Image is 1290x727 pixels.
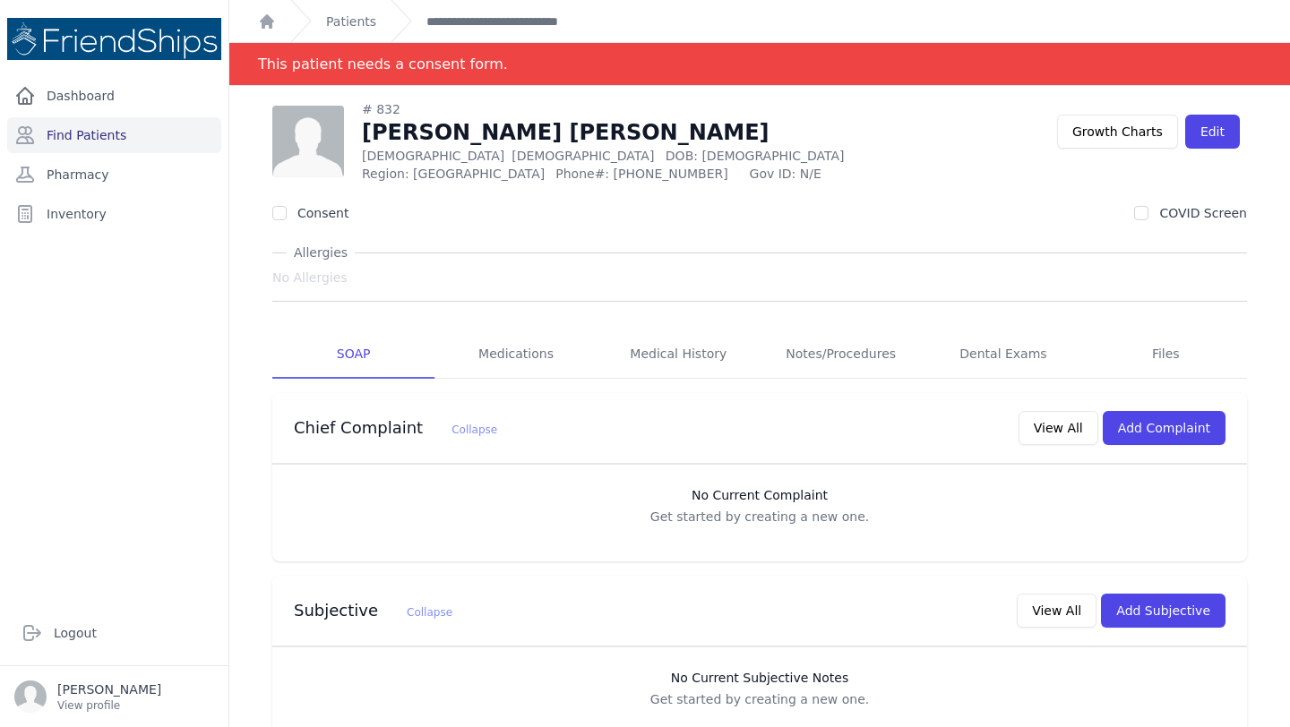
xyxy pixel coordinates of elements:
span: Allergies [287,244,355,261]
h3: Chief Complaint [294,417,497,439]
h3: No Current Subjective Notes [290,669,1229,687]
span: Region: [GEOGRAPHIC_DATA] [362,165,545,183]
a: Dashboard [7,78,221,114]
a: Pharmacy [7,157,221,192]
a: Growth Charts [1057,115,1178,149]
p: View profile [57,698,161,713]
a: Dental Exams [922,330,1084,379]
a: Inventory [7,196,221,232]
p: Get started by creating a new one. [290,508,1229,526]
a: Medications [434,330,597,379]
h3: Subjective [294,600,452,621]
label: Consent [297,206,348,220]
a: Find Patients [7,117,221,153]
span: Gov ID: N/E [750,165,943,183]
button: View All [1017,594,1096,628]
p: [DEMOGRAPHIC_DATA] [362,147,943,165]
a: Logout [14,615,214,651]
span: [DEMOGRAPHIC_DATA] [512,149,654,163]
a: Patients [326,13,376,30]
a: Medical History [598,330,760,379]
nav: Tabs [272,330,1247,379]
button: Add Complaint [1103,411,1225,445]
h3: No Current Complaint [290,486,1229,504]
a: Notes/Procedures [760,330,922,379]
div: # 832 [362,100,943,118]
span: Collapse [451,423,497,436]
img: Medical Missions EMR [7,18,221,60]
p: [PERSON_NAME] [57,680,161,698]
h1: [PERSON_NAME] [PERSON_NAME] [362,118,943,147]
label: COVID Screen [1159,206,1247,220]
a: Edit [1185,115,1240,149]
a: SOAP [272,330,434,379]
div: This patient needs a consent form. [258,43,508,85]
button: Add Subjective [1101,594,1225,628]
div: Notification [229,43,1290,86]
a: Files [1085,330,1247,379]
button: View All [1019,411,1098,445]
span: No Allergies [272,269,348,287]
span: Collapse [407,606,452,619]
span: Phone#: [PHONE_NUMBER] [555,165,738,183]
img: person-242608b1a05df3501eefc295dc1bc67a.jpg [272,106,344,177]
p: Get started by creating a new one. [290,690,1229,708]
a: [PERSON_NAME] View profile [14,680,214,713]
span: DOB: [DEMOGRAPHIC_DATA] [666,149,845,163]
